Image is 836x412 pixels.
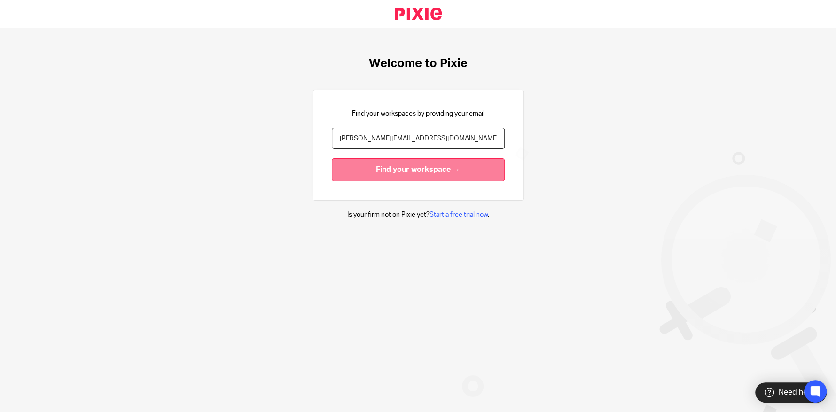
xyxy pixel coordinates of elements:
[347,210,489,219] p: Is your firm not on Pixie yet? .
[430,211,488,218] a: Start a free trial now
[332,158,505,181] input: Find your workspace →
[352,109,484,118] p: Find your workspaces by providing your email
[332,128,505,149] input: name@example.com
[369,56,468,71] h1: Welcome to Pixie
[755,382,827,403] div: Need help?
